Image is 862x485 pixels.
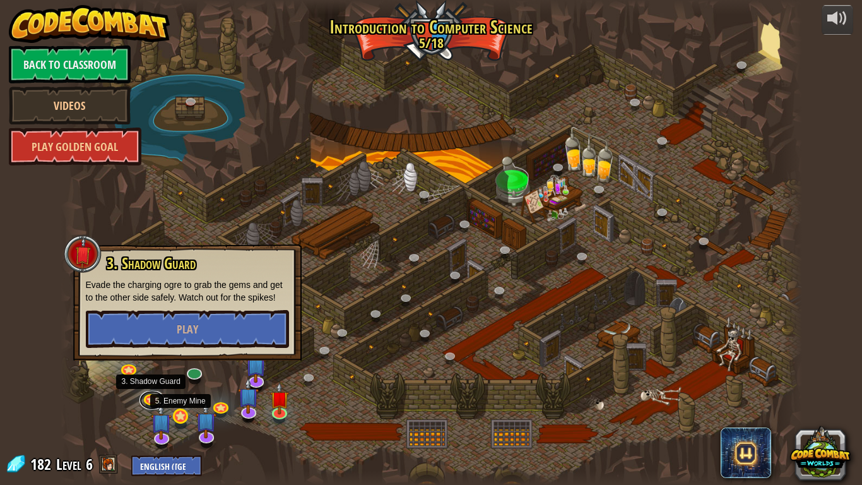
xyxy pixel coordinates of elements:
img: level-banner-unstarted-subscriber.png [238,378,259,414]
a: Videos [9,87,131,124]
img: level-banner-unstarted-subscriber.png [196,403,217,439]
span: 3. Shadow Guard [107,253,196,274]
span: Play [177,321,198,337]
img: CodeCombat - Learn how to code by playing a game [9,5,170,43]
button: Play [86,310,289,348]
img: level-banner-unstarted-subscriber.png [151,404,172,440]
button: Adjust volume [822,5,853,35]
img: level-banner-unstarted-subscriber.png [246,347,267,383]
a: Back to Classroom [9,45,131,83]
span: 182 [30,454,55,474]
span: 6 [86,454,93,474]
a: Play Golden Goal [9,128,141,165]
span: Level [56,454,81,475]
img: level-banner-unstarted.png [270,382,289,414]
p: Evade the charging ogre to grab the gems and get to the other side safely. Watch out for the spikes! [86,278,289,304]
